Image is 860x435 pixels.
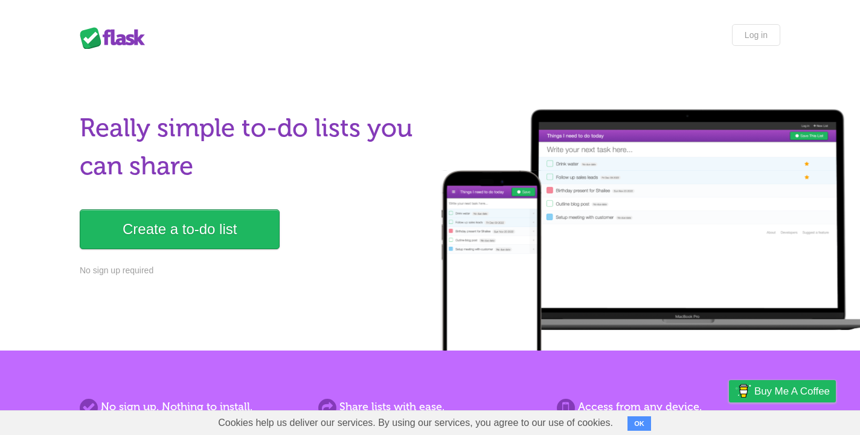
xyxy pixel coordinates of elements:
[80,264,423,277] p: No sign up required
[732,24,780,46] a: Log in
[627,416,651,431] button: OK
[735,381,751,401] img: Buy me a coffee
[206,411,625,435] span: Cookies help us deliver our services. By using our services, you agree to our use of cookies.
[80,109,423,185] h1: Really simple to-do lists you can share
[729,380,836,402] a: Buy me a coffee
[80,27,152,49] div: Flask Lists
[318,399,542,415] h2: Share lists with ease.
[80,209,280,249] a: Create a to-do list
[80,399,303,415] h2: No sign up. Nothing to install.
[754,381,830,402] span: Buy me a coffee
[557,399,780,415] h2: Access from any device.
